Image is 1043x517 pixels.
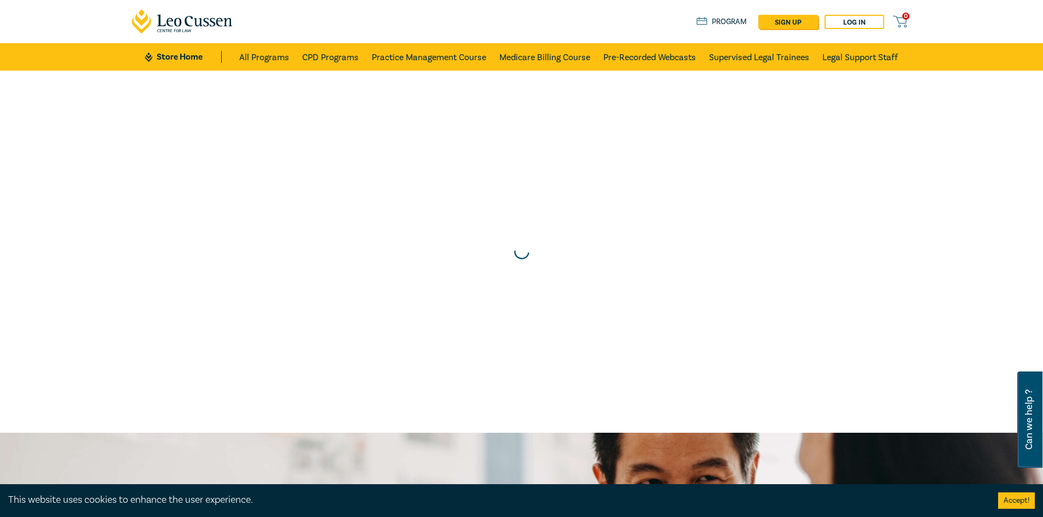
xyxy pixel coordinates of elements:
a: Log in [825,15,884,29]
span: 0 [902,13,909,20]
a: Pre-Recorded Webcasts [603,43,696,71]
a: Program [696,16,747,28]
a: Store Home [145,51,221,63]
a: CPD Programs [302,43,359,71]
button: Accept cookies [998,492,1035,509]
a: Legal Support Staff [822,43,898,71]
span: Can we help ? [1024,378,1034,461]
a: Practice Management Course [372,43,486,71]
a: All Programs [239,43,289,71]
a: Supervised Legal Trainees [709,43,809,71]
a: sign up [758,15,818,29]
a: Medicare Billing Course [499,43,590,71]
div: This website uses cookies to enhance the user experience. [8,493,982,507]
